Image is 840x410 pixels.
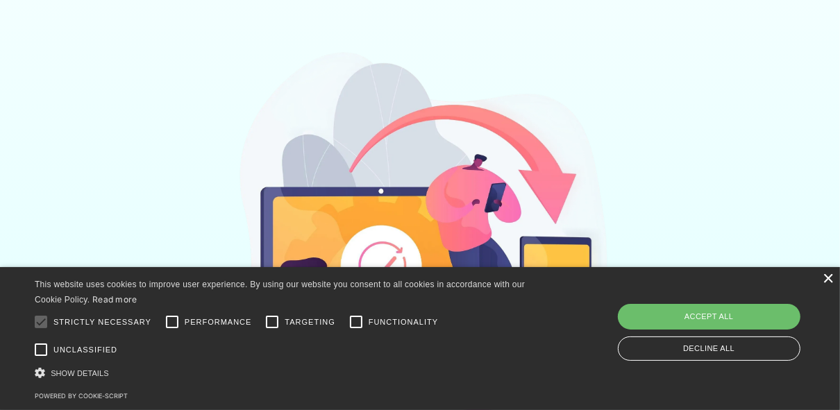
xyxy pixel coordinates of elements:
span: Show details [51,369,109,377]
div: Decline all [618,336,801,361]
div: Show details [35,366,536,380]
iframe: Chat Widget [771,343,840,410]
span: Targeting [285,316,335,328]
span: Functionality [369,316,438,328]
span: Unclassified [53,344,117,356]
a: Powered by cookie-script [35,392,128,400]
span: This website uses cookies to improve user experience. By using our website you consent to all coo... [35,280,525,305]
div: Accept all [618,304,801,329]
span: Strictly necessary [53,316,151,328]
span: Performance [185,316,252,328]
a: Read more [92,294,137,305]
div: Close [823,274,833,284]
